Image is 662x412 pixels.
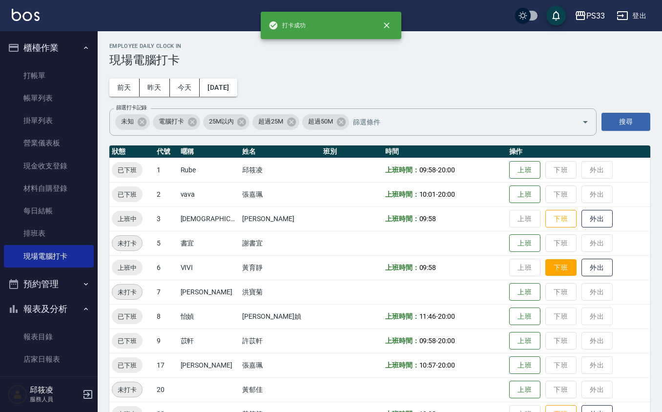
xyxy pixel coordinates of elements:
[112,165,143,175] span: 已下班
[240,353,320,377] td: 張嘉珮
[383,158,507,182] td: -
[4,371,94,393] a: 互助日報表
[507,145,650,158] th: 操作
[240,231,320,255] td: 謝書宜
[4,132,94,154] a: 營業儀表板
[178,280,240,304] td: [PERSON_NAME]
[438,166,455,174] span: 20:00
[4,35,94,61] button: 櫃檯作業
[178,206,240,231] td: [DEMOGRAPHIC_DATA][PERSON_NAME]
[4,296,94,322] button: 報表及分析
[578,114,593,130] button: Open
[115,117,140,126] span: 未知
[4,245,94,268] a: 現場電腦打卡
[351,113,565,130] input: 篩選條件
[154,280,178,304] td: 7
[419,337,436,345] span: 09:58
[154,145,178,158] th: 代號
[112,311,143,322] span: 已下班
[419,166,436,174] span: 09:58
[385,215,419,223] b: 上班時間：
[203,114,250,130] div: 25M以內
[200,79,237,97] button: [DATE]
[170,79,200,97] button: 今天
[154,231,178,255] td: 5
[178,304,240,329] td: 怡媜
[302,117,339,126] span: 超過50M
[109,43,650,49] h2: Employee Daily Clock In
[178,353,240,377] td: [PERSON_NAME]
[154,304,178,329] td: 8
[112,287,142,297] span: 未打卡
[240,255,320,280] td: 黃育靜
[509,356,540,374] button: 上班
[112,263,143,273] span: 上班中
[509,283,540,301] button: 上班
[601,113,650,131] button: 搜尋
[376,15,397,36] button: close
[4,348,94,371] a: 店家日報表
[112,238,142,248] span: 未打卡
[438,361,455,369] span: 20:00
[30,385,80,395] h5: 邱筱凌
[12,9,40,21] img: Logo
[178,158,240,182] td: Rube
[252,114,299,130] div: 超過25M
[203,117,240,126] span: 25M以內
[4,271,94,297] button: 預約管理
[4,326,94,348] a: 報表目錄
[383,353,507,377] td: -
[153,114,200,130] div: 電腦打卡
[178,182,240,206] td: vava
[112,385,142,395] span: 未打卡
[178,145,240,158] th: 暱稱
[419,361,436,369] span: 10:57
[385,361,419,369] b: 上班時間：
[30,395,80,404] p: 服務人員
[385,166,419,174] b: 上班時間：
[154,158,178,182] td: 1
[613,7,650,25] button: 登出
[178,255,240,280] td: VIVI
[240,280,320,304] td: 洪寶菊
[240,158,320,182] td: 邱筱凌
[154,206,178,231] td: 3
[302,114,349,130] div: 超過50M
[438,337,455,345] span: 20:00
[112,214,143,224] span: 上班中
[115,114,150,130] div: 未知
[109,53,650,67] h3: 現場電腦打卡
[178,329,240,353] td: 苡軒
[8,385,27,404] img: Person
[383,182,507,206] td: -
[240,182,320,206] td: 張嘉珮
[154,377,178,402] td: 20
[109,145,154,158] th: 狀態
[154,353,178,377] td: 17
[385,190,419,198] b: 上班時間：
[240,377,320,402] td: 黃郁佳
[571,6,609,26] button: PS33
[112,360,143,371] span: 已下班
[4,222,94,245] a: 排班表
[419,312,436,320] span: 11:46
[383,304,507,329] td: -
[4,155,94,177] a: 現金收支登錄
[112,336,143,346] span: 已下班
[109,79,140,97] button: 前天
[383,145,507,158] th: 時間
[252,117,289,126] span: 超過25M
[116,104,147,111] label: 篩選打卡記錄
[154,329,178,353] td: 9
[112,189,143,200] span: 已下班
[419,215,436,223] span: 09:58
[546,6,566,25] button: save
[586,10,605,22] div: PS33
[4,200,94,222] a: 每日結帳
[383,329,507,353] td: -
[545,210,577,228] button: 下班
[154,255,178,280] td: 6
[321,145,383,158] th: 班別
[240,206,320,231] td: [PERSON_NAME]
[4,87,94,109] a: 帳單列表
